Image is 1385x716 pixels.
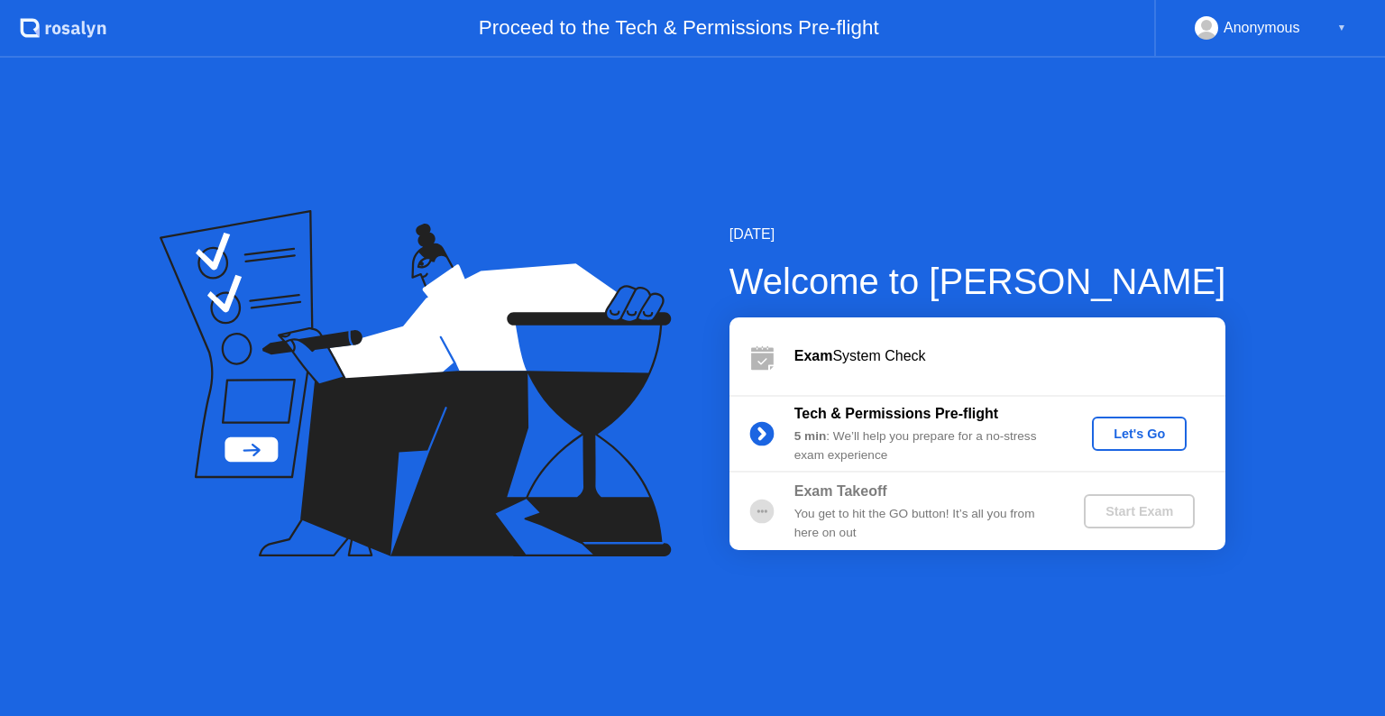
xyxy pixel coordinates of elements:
div: : We’ll help you prepare for a no-stress exam experience [794,427,1054,464]
div: You get to hit the GO button! It’s all you from here on out [794,505,1054,542]
div: Welcome to [PERSON_NAME] [729,254,1226,308]
b: Tech & Permissions Pre-flight [794,406,998,421]
button: Start Exam [1084,494,1195,528]
button: Let's Go [1092,417,1187,451]
div: Let's Go [1099,427,1179,441]
div: Anonymous [1224,16,1300,40]
b: 5 min [794,429,827,443]
div: [DATE] [729,224,1226,245]
div: System Check [794,345,1225,367]
b: Exam Takeoff [794,483,887,499]
div: ▼ [1337,16,1346,40]
b: Exam [794,348,833,363]
div: Start Exam [1091,504,1188,519]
